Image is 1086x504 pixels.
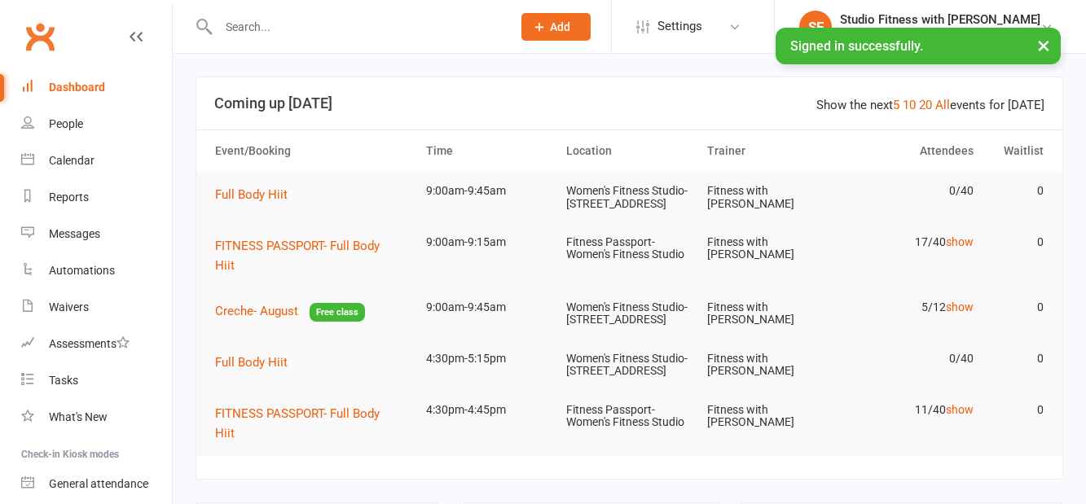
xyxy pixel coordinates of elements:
[208,130,419,172] th: Event/Booking
[550,20,570,33] span: Add
[215,187,288,202] span: Full Body Hiit
[893,98,899,112] a: 5
[419,172,560,210] td: 9:00am-9:45am
[49,191,89,204] div: Reports
[21,466,172,502] a: General attendance kiosk mode
[840,12,1040,27] div: Studio Fitness with [PERSON_NAME]
[700,172,841,223] td: Fitness with [PERSON_NAME]
[310,303,365,322] span: Free class
[840,391,981,429] td: 11/40
[981,288,1051,327] td: 0
[215,353,299,372] button: Full Body Hiit
[840,340,981,378] td: 0/40
[21,252,172,289] a: Automations
[903,98,916,112] a: 10
[215,301,365,322] button: Creche- AugustFree class
[21,362,172,399] a: Tasks
[21,326,172,362] a: Assessments
[559,130,700,172] th: Location
[946,235,974,248] a: show
[419,288,560,327] td: 9:00am-9:45am
[981,223,1051,261] td: 0
[49,477,148,490] div: General attendance
[215,185,299,204] button: Full Body Hiit
[21,399,172,436] a: What's New
[49,154,95,167] div: Calendar
[981,391,1051,429] td: 0
[215,304,298,318] span: Creche- August
[419,130,560,172] th: Time
[49,81,105,94] div: Dashboard
[21,289,172,326] a: Waivers
[657,8,702,45] span: Settings
[21,179,172,216] a: Reports
[21,106,172,142] a: People
[49,374,78,387] div: Tasks
[816,95,1044,115] div: Show the next events for [DATE]
[700,223,841,274] td: Fitness with [PERSON_NAME]
[700,288,841,340] td: Fitness with [PERSON_NAME]
[419,223,560,261] td: 9:00am-9:15am
[49,117,83,130] div: People
[935,98,950,112] a: All
[946,300,974,313] a: show
[840,223,981,261] td: 17/40
[981,130,1051,172] th: Waitlist
[49,410,108,423] div: What's New
[840,27,1040,42] div: Fitness with [PERSON_NAME]
[49,264,115,277] div: Automations
[213,15,500,38] input: Search...
[21,69,172,106] a: Dashboard
[799,11,832,43] div: SF
[559,288,700,340] td: Women's Fitness Studio- [STREET_ADDRESS]
[840,172,981,210] td: 0/40
[946,403,974,416] a: show
[559,172,700,223] td: Women's Fitness Studio- [STREET_ADDRESS]
[419,340,560,378] td: 4:30pm-5:15pm
[215,355,288,370] span: Full Body Hiit
[21,142,172,179] a: Calendar
[919,98,932,112] a: 20
[49,337,130,350] div: Assessments
[521,13,591,41] button: Add
[214,95,1044,112] h3: Coming up [DATE]
[49,227,100,240] div: Messages
[700,130,841,172] th: Trainer
[700,391,841,442] td: Fitness with [PERSON_NAME]
[1029,28,1058,63] button: ×
[49,300,89,313] div: Waivers
[215,236,411,275] button: FITNESS PASSPORT- Full Body Hiit
[559,223,700,274] td: Fitness Passport- Women's Fitness Studio
[559,340,700,391] td: Women's Fitness Studio- [STREET_ADDRESS]
[215,239,380,273] span: FITNESS PASSPORT- Full Body Hiit
[419,391,560,429] td: 4:30pm-4:45pm
[840,288,981,327] td: 5/12
[215,406,380,440] span: FITNESS PASSPORT- Full Body Hiit
[21,216,172,252] a: Messages
[840,130,981,172] th: Attendees
[20,16,60,57] a: Clubworx
[981,340,1051,378] td: 0
[700,340,841,391] td: Fitness with [PERSON_NAME]
[559,391,700,442] td: Fitness Passport- Women's Fitness Studio
[790,38,923,54] span: Signed in successfully.
[981,172,1051,210] td: 0
[215,404,411,443] button: FITNESS PASSPORT- Full Body Hiit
